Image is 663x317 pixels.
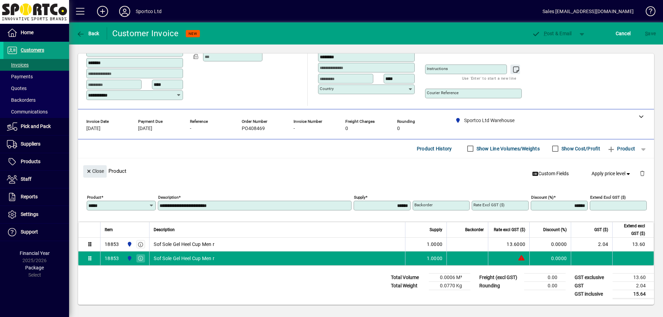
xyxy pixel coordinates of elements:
[529,167,571,180] button: Custom Fields
[430,226,442,234] span: Supply
[3,188,69,206] a: Reports
[105,226,113,234] span: Item
[492,241,525,248] div: 13.6000
[3,59,69,71] a: Invoices
[78,158,654,184] div: Product
[7,62,29,68] span: Invoices
[345,126,348,131] span: 0
[114,5,136,18] button: Profile
[87,195,101,199] mat-label: Product
[25,265,44,270] span: Package
[20,250,50,256] span: Financial Year
[3,94,69,106] a: Backorders
[429,273,470,281] td: 0.0006 M³
[75,27,101,40] button: Back
[528,27,575,40] button: Post & Email
[7,86,27,91] span: Quotes
[189,31,197,36] span: NEW
[634,170,651,176] app-page-header-button: Delete
[105,255,119,262] div: 18853
[320,86,334,91] mat-label: Country
[524,273,566,281] td: 0.00
[613,273,654,281] td: 13.60
[634,165,651,182] button: Delete
[616,28,631,39] span: Cancel
[21,159,40,164] span: Products
[158,195,179,199] mat-label: Description
[494,226,525,234] span: Rate excl GST ($)
[3,171,69,188] a: Staff
[529,251,571,265] td: 0.0000
[125,255,133,262] span: Sportco Ltd Warehouse
[21,141,40,147] span: Suppliers
[354,195,365,199] mat-label: Supply
[21,30,33,35] span: Home
[465,226,484,234] span: Backorder
[83,165,107,178] button: Close
[544,31,547,36] span: P
[571,290,613,298] td: GST inclusive
[476,281,524,290] td: Rounding
[112,28,179,39] div: Customer Invoice
[594,226,608,234] span: GST ($)
[613,290,654,298] td: 15.64
[294,126,295,131] span: -
[21,194,38,199] span: Reports
[154,255,214,262] span: Sof Sole Gel Heel Cup Men r
[21,211,38,217] span: Settings
[473,202,505,207] mat-label: Rate excl GST ($)
[86,166,104,177] span: Close
[138,126,152,131] span: [DATE]
[3,136,69,153] a: Suppliers
[427,255,443,262] span: 1.0000
[645,31,648,36] span: S
[612,238,654,251] td: 13.60
[7,97,36,103] span: Backorders
[475,145,540,152] label: Show Line Volumes/Weights
[607,143,635,154] span: Product
[105,241,119,248] div: 18853
[613,281,654,290] td: 2.04
[641,1,654,24] a: Knowledge Base
[242,126,265,131] span: PO408469
[532,170,569,177] span: Custom Fields
[592,170,632,177] span: Apply price level
[643,27,657,40] button: Save
[92,5,114,18] button: Add
[21,123,51,129] span: Pick and Pack
[387,273,429,281] td: Total Volume
[427,241,443,248] span: 1.0000
[190,126,191,131] span: -
[414,202,433,207] mat-label: Backorder
[614,27,633,40] button: Cancel
[604,142,638,155] button: Product
[571,273,613,281] td: GST exclusive
[21,176,31,182] span: Staff
[21,229,38,235] span: Support
[571,281,613,290] td: GST
[531,195,554,199] mat-label: Discount (%)
[387,281,429,290] td: Total Weight
[532,31,572,36] span: ost & Email
[529,238,571,251] td: 0.0000
[397,126,400,131] span: 0
[154,226,175,234] span: Description
[560,145,600,152] label: Show Cost/Profit
[617,222,645,237] span: Extend excl GST ($)
[3,118,69,135] a: Pick and Pack
[3,71,69,82] a: Payments
[86,126,100,131] span: [DATE]
[3,206,69,223] a: Settings
[3,153,69,170] a: Products
[7,109,48,115] span: Communications
[476,273,524,281] td: Freight (excl GST)
[3,82,69,94] a: Quotes
[21,47,44,53] span: Customers
[417,143,452,154] span: Product History
[589,167,634,180] button: Apply price level
[3,24,69,41] a: Home
[429,281,470,290] td: 0.0770 Kg
[543,226,567,234] span: Discount (%)
[590,195,626,199] mat-label: Extend excl GST ($)
[462,74,516,82] mat-hint: Use 'Enter' to start a new line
